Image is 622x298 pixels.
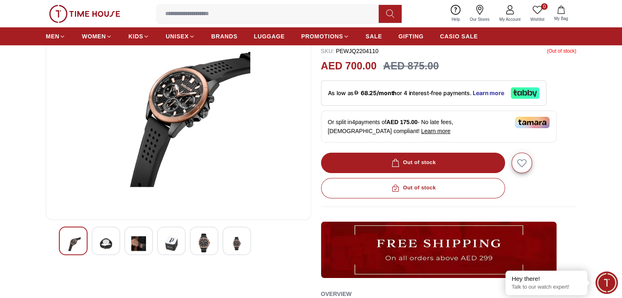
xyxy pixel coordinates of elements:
a: WOMEN [82,29,112,44]
span: My Bag [551,16,571,22]
span: SKU : [321,48,335,54]
span: SALE [366,32,382,40]
span: UNISEX [166,32,189,40]
p: PEWJQ2204110 [321,47,379,55]
span: BRANDS [211,32,238,40]
div: Hey there! [512,275,581,283]
img: POLICE MOTION Men's Multi Function Black Dial Watch - PEWJQ2204110 [131,234,146,254]
a: KIDS [128,29,149,44]
h3: AED 875.00 [383,58,439,74]
p: Talk to our watch expert! [512,284,581,291]
span: MEN [46,32,59,40]
span: KIDS [128,32,143,40]
a: BRANDS [211,29,238,44]
a: MEN [46,29,65,44]
a: 0Wishlist [525,3,549,24]
img: POLICE MOTION Men's Multi Function Black Dial Watch - PEWJQ2204110 [99,234,113,254]
img: POLICE MOTION Men's Multi Function Black Dial Watch - PEWJQ2204110 [66,234,81,254]
span: Our Stores [467,16,493,22]
img: POLICE MOTION Men's Multi Function Black Dial Watch - PEWJQ2204110 [164,234,179,254]
div: Or split in 4 payments of - No late fees, [DEMOGRAPHIC_DATA] compliant! [321,111,557,142]
span: Learn more [421,128,451,134]
p: ( Out of stock ) [547,47,576,55]
span: CASIO SALE [440,32,478,40]
span: My Account [496,16,524,22]
img: POLICE MOTION Men's Multi Function Black Dial Watch - PEWJQ2204110 [229,234,244,254]
a: CASIO SALE [440,29,478,44]
a: Help [447,3,465,24]
a: UNISEX [166,29,195,44]
img: ... [49,5,120,23]
a: SALE [366,29,382,44]
span: AED 175.00 [386,119,418,125]
a: LUGGAGE [254,29,285,44]
span: WOMEN [82,32,106,40]
span: LUGGAGE [254,32,285,40]
button: My Bag [549,4,573,23]
span: PROMOTIONS [301,32,343,40]
span: 0 [541,3,548,10]
img: POLICE MOTION Men's Multi Function Black Dial Watch - PEWJQ2204110 [53,17,304,213]
span: Wishlist [527,16,548,22]
a: GIFTING [398,29,424,44]
img: Tamara [515,117,550,128]
div: Chat Widget [595,271,618,294]
a: Our Stores [465,3,494,24]
a: PROMOTIONS [301,29,349,44]
h2: AED 700.00 [321,58,377,74]
img: POLICE MOTION Men's Multi Function Black Dial Watch - PEWJQ2204110 [197,234,211,252]
span: GIFTING [398,32,424,40]
span: Help [448,16,463,22]
img: ... [321,222,557,278]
